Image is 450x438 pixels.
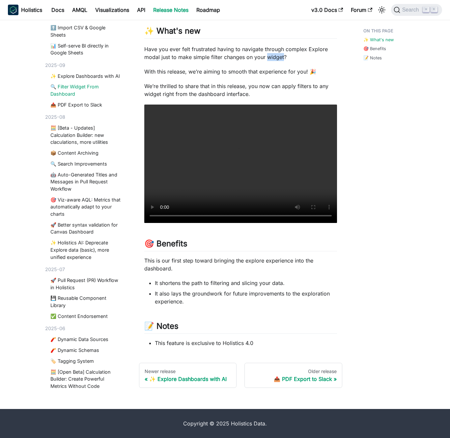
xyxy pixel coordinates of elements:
[133,5,149,15] a: API
[50,295,121,309] a: 💾 Reusable Component Library
[21,6,42,14] b: Holistics
[145,368,231,374] div: Newer release
[50,160,121,168] a: 🔍 Search Improvements
[50,24,121,38] a: ⬆️ Import CSV & Google Sheets
[431,7,437,13] kbd: K
[50,277,121,291] a: 🚀 Pull Request (PR) Workflow in Holistics
[50,312,121,320] a: ✅ Content Endorsement
[50,72,121,79] a: ✨ Explore Dashboards with AI
[377,5,387,15] button: Switch between dark and light mode (currently light mode)
[8,5,42,15] a: HolisticsHolistics
[363,55,382,61] a: 📝 Notes
[244,363,342,388] a: Older release📤 PDF Export to Slack
[45,266,123,273] div: 2025-07
[50,196,121,218] a: 🎯 Viz-aware AQL: Metrics that automatically adapt to your charts
[250,376,337,382] div: 📤 PDF Export to Slack
[50,357,121,364] a: 🏷️ Tagging System
[144,321,337,334] h2: 📝 Notes
[423,7,429,13] kbd: ⌘
[347,5,376,15] a: Forum
[391,4,442,16] button: Search (Command+K)
[144,82,337,98] p: We’re thrilled to share that in this release, you now can apply filters to any widget right from ...
[307,5,347,15] a: v3.0 Docs
[155,290,337,305] li: It also lays the groundwork for future improvements to the exploration experience.
[139,363,237,388] a: Newer release✨ Explore Dashboards with AI
[144,26,337,39] h2: ✨ What's new
[50,336,121,343] a: 🧨 Dynamic Data Sources
[144,105,337,223] video: Your browser does not support embedding video, but you can .
[45,113,123,121] div: 2025-08
[50,42,121,56] a: 📊 Self-serve BI directly in Google Sheets
[45,420,405,427] div: Copyright © 2025 Holistics Data.
[91,5,133,15] a: Visualizations
[50,221,121,235] a: 🚀 Better syntax validation for Canvas Dashboard
[144,239,337,251] h2: 🎯 Benefits
[68,5,91,15] a: AMQL
[50,239,121,261] a: ✨ Holistics AI: Deprecate Explore data (basic), more unified experience
[50,83,121,97] a: 🔍 Filter Widget From Dashboard
[144,257,337,272] p: This is our first step toward bringing the explore experience into the dashboard.
[400,7,423,13] span: Search
[250,368,337,374] div: Older release
[139,363,342,388] nav: Changelog item navigation
[363,46,386,52] a: 🎯 Benefits
[50,124,121,146] a: 🧮 [Beta - Updates] Calculation Builder: new claculations, more utilities
[50,171,121,193] a: 🤖 Auto-Generated Titles and Messages in Pull Request Workflow
[149,5,192,15] a: Release Notes
[45,62,123,69] div: 2025-09
[50,101,121,109] a: 📤 PDF Export to Slack
[50,347,121,354] a: 🧨 Dynamic Schemas
[155,279,337,287] li: It shortens the path to filtering and slicing your data.
[47,5,68,15] a: Docs
[50,149,121,157] a: 📦 Content Archiving
[363,37,394,43] a: ✨ What's new
[144,45,337,61] p: Have you ever felt frustrated having to navigate through complex Explore modal just to make simpl...
[145,376,231,382] div: ✨ Explore Dashboards with AI
[192,5,224,15] a: Roadmap
[50,368,121,390] a: 🧮 [Open Beta] Calculation Builder: Create Powerful Metrics Without Code
[155,339,337,347] li: This feature is exclusive to Holistics 4.0
[45,325,123,332] div: 2025-06
[8,5,18,15] img: Holistics
[144,68,337,76] p: With this release, we’re aiming to smooth that experience for you! 🎉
